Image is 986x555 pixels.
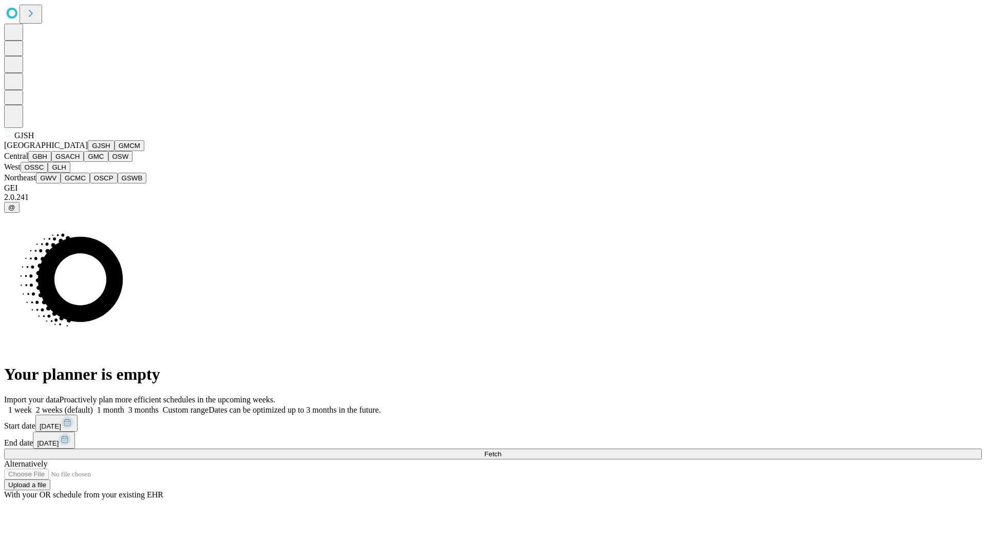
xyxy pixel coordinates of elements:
[163,405,208,414] span: Custom range
[97,405,124,414] span: 1 month
[4,415,982,432] div: Start date
[4,449,982,459] button: Fetch
[61,173,90,183] button: GCMC
[4,173,36,182] span: Northeast
[208,405,381,414] span: Dates can be optimized up to 3 months in the future.
[48,162,70,173] button: GLH
[14,131,34,140] span: GJSH
[4,152,28,160] span: Central
[4,479,50,490] button: Upload a file
[37,439,59,447] span: [DATE]
[4,490,163,499] span: With your OR schedule from your existing EHR
[60,395,275,404] span: Proactively plan more efficient schedules in the upcoming weeks.
[51,151,84,162] button: GSACH
[4,183,982,193] div: GEI
[128,405,159,414] span: 3 months
[4,365,982,384] h1: Your planner is empty
[88,140,115,151] button: GJSH
[36,405,93,414] span: 2 weeks (default)
[28,151,51,162] button: GBH
[115,140,144,151] button: GMCM
[4,459,47,468] span: Alternatively
[4,193,982,202] div: 2.0.241
[4,141,88,150] span: [GEOGRAPHIC_DATA]
[35,415,78,432] button: [DATE]
[4,432,982,449] div: End date
[8,203,15,211] span: @
[21,162,48,173] button: OSSC
[40,422,61,430] span: [DATE]
[36,173,61,183] button: GWV
[33,432,75,449] button: [DATE]
[84,151,108,162] button: GMC
[90,173,118,183] button: OSCP
[8,405,32,414] span: 1 week
[4,162,21,171] span: West
[4,202,20,213] button: @
[108,151,133,162] button: OSW
[4,395,60,404] span: Import your data
[484,450,501,458] span: Fetch
[118,173,147,183] button: GSWB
